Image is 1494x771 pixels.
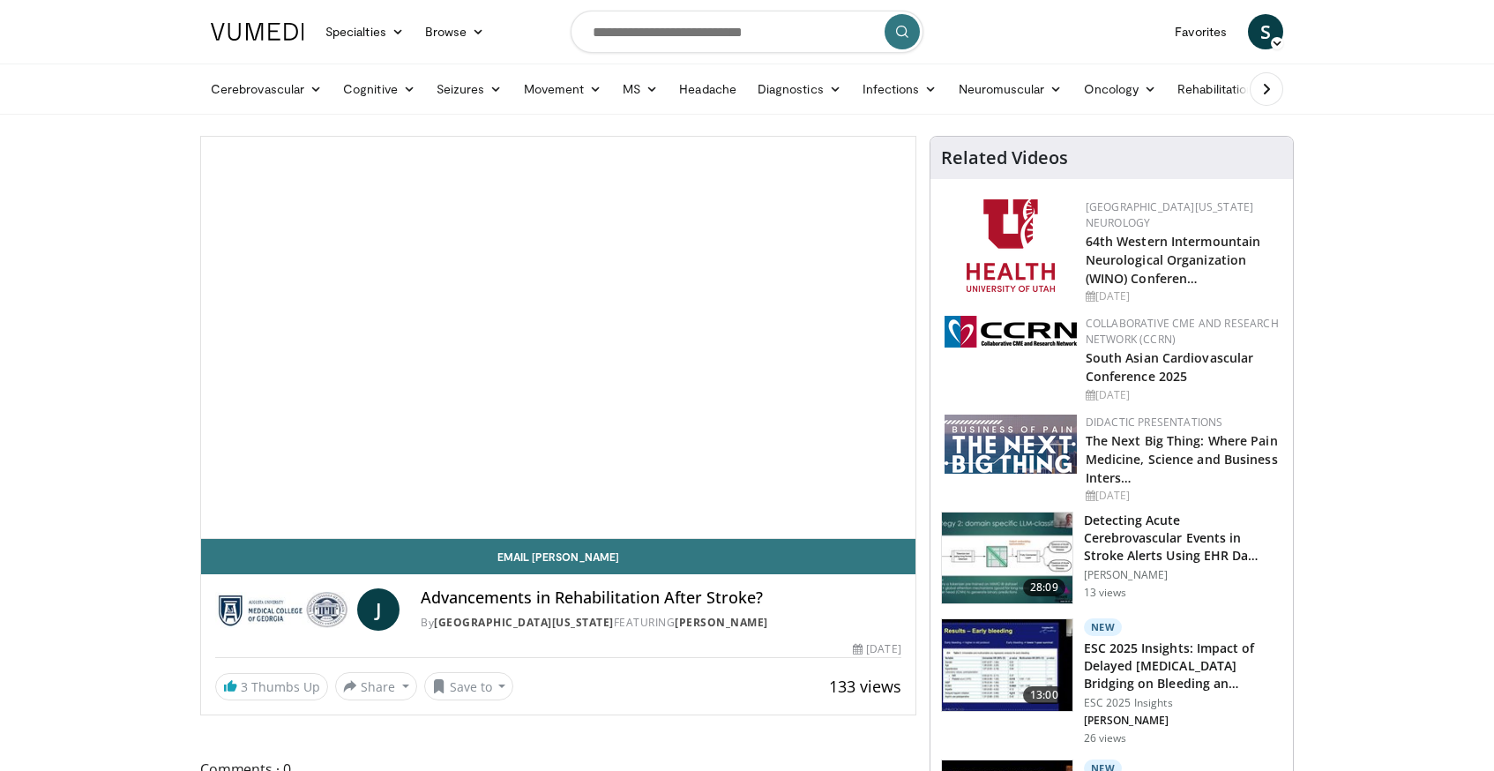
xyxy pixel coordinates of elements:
[434,615,614,630] a: [GEOGRAPHIC_DATA][US_STATE]
[1073,71,1168,107] a: Oncology
[948,71,1073,107] a: Neuromuscular
[1084,640,1282,692] h3: ESC 2025 Insights: Impact of Delayed [MEDICAL_DATA] Bridging on Bleeding an…
[421,615,900,631] div: By FEATURING
[315,14,415,49] a: Specialties
[1086,199,1254,230] a: [GEOGRAPHIC_DATA][US_STATE] Neurology
[241,678,248,695] span: 3
[1084,568,1282,582] p: [PERSON_NAME]
[1084,586,1127,600] p: 13 views
[426,71,513,107] a: Seizures
[1084,696,1282,710] p: ESC 2025 Insights
[747,71,852,107] a: Diagnostics
[1023,686,1065,704] span: 13:00
[1167,71,1264,107] a: Rehabilitation
[941,147,1068,168] h4: Related Videos
[1086,233,1261,287] a: 64th Western Intermountain Neurological Organization (WINO) Conferen…
[612,71,669,107] a: MS
[513,71,613,107] a: Movement
[201,137,915,539] video-js: Video Player
[967,199,1055,292] img: f6362829-b0a3-407d-a044-59546adfd345.png.150x105_q85_autocrop_double_scale_upscale_version-0.2.png
[669,71,747,107] a: Headache
[675,615,768,630] a: [PERSON_NAME]
[215,673,328,700] a: 3 Thumbs Up
[571,11,923,53] input: Search topics, interventions
[424,672,514,700] button: Save to
[945,316,1077,348] img: a04ee3ba-8487-4636-b0fb-5e8d268f3737.png.150x105_q85_autocrop_double_scale_upscale_version-0.2.png
[1084,618,1123,636] p: New
[829,676,901,697] span: 133 views
[1084,512,1282,565] h3: Detecting Acute Cerebrovascular Events in Stroke Alerts Using EHR Da…
[942,619,1072,711] img: 68ce1167-1ce8-42b0-a647-a21159863b6c.150x105_q85_crop-smart_upscale.jpg
[200,71,332,107] a: Cerebrovascular
[332,71,426,107] a: Cognitive
[1164,14,1237,49] a: Favorites
[1086,432,1278,486] a: The Next Big Thing: Where Pain Medicine, Science and Business Inters…
[1086,488,1279,504] div: [DATE]
[1086,349,1254,385] a: South Asian Cardiovascular Conference 2025
[1023,579,1065,596] span: 28:09
[942,513,1072,604] img: 3c3e7931-b8f3-437f-a5bd-1dcbec1ed6c9.150x105_q85_crop-smart_upscale.jpg
[215,588,350,631] img: Medical College of Georgia - Augusta University
[335,672,417,700] button: Share
[853,641,900,657] div: [DATE]
[201,539,915,574] a: Email [PERSON_NAME]
[941,512,1282,605] a: 28:09 Detecting Acute Cerebrovascular Events in Stroke Alerts Using EHR Da… [PERSON_NAME] 13 views
[941,618,1282,745] a: 13:00 New ESC 2025 Insights: Impact of Delayed [MEDICAL_DATA] Bridging on Bleeding an… ESC 2025 I...
[1086,316,1279,347] a: Collaborative CME and Research Network (CCRN)
[852,71,948,107] a: Infections
[945,415,1077,474] img: 44f54e11-6613-45d7-904c-e6fd40030585.png.150x105_q85_autocrop_double_scale_upscale_version-0.2.png
[421,588,900,608] h4: Advancements in Rehabilitation After Stroke?
[1086,387,1279,403] div: [DATE]
[1084,714,1282,728] p: [PERSON_NAME]
[1086,415,1279,430] div: Didactic Presentations
[357,588,400,631] a: J
[415,14,496,49] a: Browse
[1086,288,1279,304] div: [DATE]
[1248,14,1283,49] a: S
[1084,731,1127,745] p: 26 views
[211,23,304,41] img: VuMedi Logo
